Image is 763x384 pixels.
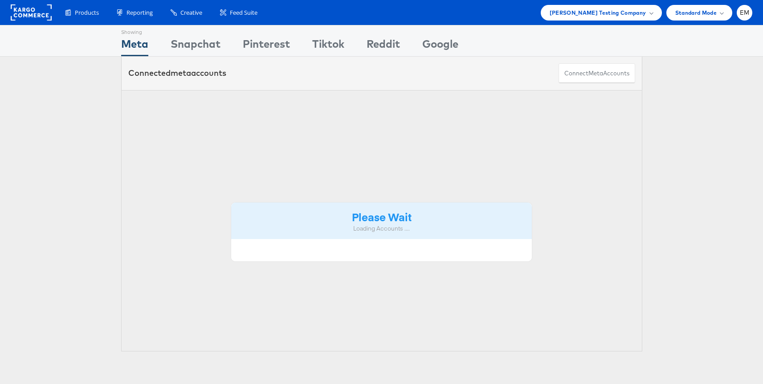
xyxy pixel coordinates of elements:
[238,224,526,233] div: Loading Accounts ....
[180,8,202,17] span: Creative
[588,69,603,78] span: meta
[243,36,290,56] div: Pinterest
[367,36,400,56] div: Reddit
[740,10,750,16] span: EM
[352,209,412,224] strong: Please Wait
[121,36,148,56] div: Meta
[230,8,257,17] span: Feed Suite
[675,8,717,17] span: Standard Mode
[128,67,226,79] div: Connected accounts
[121,25,148,36] div: Showing
[75,8,99,17] span: Products
[171,36,220,56] div: Snapchat
[126,8,153,17] span: Reporting
[312,36,344,56] div: Tiktok
[559,63,635,83] button: ConnectmetaAccounts
[171,68,191,78] span: meta
[422,36,458,56] div: Google
[550,8,646,17] span: [PERSON_NAME] Testing Company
